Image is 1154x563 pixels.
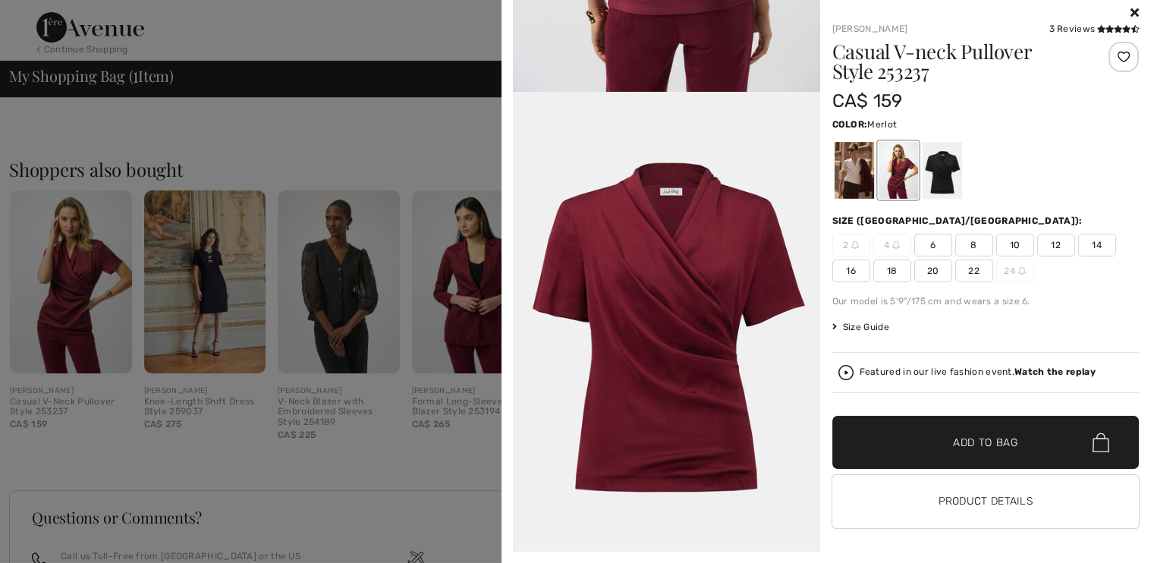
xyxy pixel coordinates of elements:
[953,435,1018,451] span: Add to Bag
[832,259,870,282] span: 16
[873,234,911,256] span: 4
[832,119,868,130] span: Color:
[867,119,897,130] span: Merlot
[860,367,1096,377] div: Featured in our live fashion event.
[1018,267,1026,275] img: ring-m.svg
[34,11,65,24] span: Help
[513,92,820,552] img: joseph-ribkoff-tops-merlot_253237b_4_f6a0_search.jpg
[832,416,1140,469] button: Add to Bag
[832,24,908,34] a: [PERSON_NAME]
[834,142,873,199] div: Winter White
[832,42,1088,81] h1: Casual V-neck Pullover Style 253237
[832,214,1086,228] div: Size ([GEOGRAPHIC_DATA]/[GEOGRAPHIC_DATA]):
[1093,432,1109,452] img: Bag.svg
[914,234,952,256] span: 6
[996,259,1034,282] span: 24
[832,320,889,334] span: Size Guide
[832,294,1140,308] div: Our model is 5'9"/175 cm and wears a size 6.
[873,259,911,282] span: 18
[832,475,1140,528] button: Product Details
[878,142,917,199] div: Merlot
[1037,234,1075,256] span: 12
[851,241,859,249] img: ring-m.svg
[955,259,993,282] span: 22
[832,90,903,112] span: CA$ 159
[996,234,1034,256] span: 10
[1078,234,1116,256] span: 14
[914,259,952,282] span: 20
[922,142,961,199] div: Black
[838,365,854,380] img: Watch the replay
[1014,366,1096,377] strong: Watch the replay
[832,234,870,256] span: 2
[955,234,993,256] span: 8
[892,241,900,249] img: ring-m.svg
[1049,22,1139,36] div: 3 Reviews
